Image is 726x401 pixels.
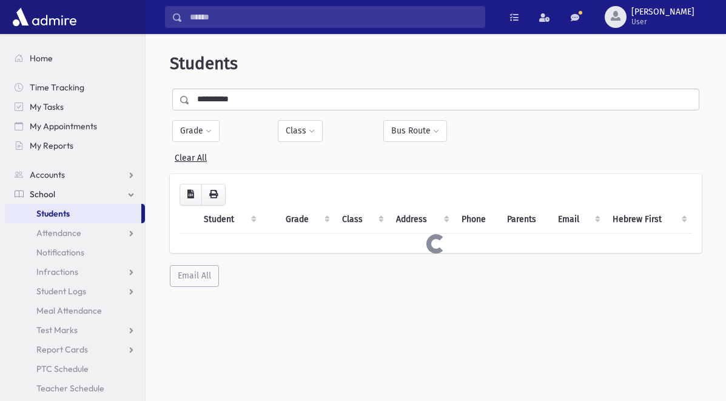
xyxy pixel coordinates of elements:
[5,359,145,379] a: PTC Schedule
[36,305,102,316] span: Meal Attendance
[36,344,88,355] span: Report Cards
[36,383,104,394] span: Teacher Schedule
[36,286,86,297] span: Student Logs
[5,223,145,243] a: Attendance
[5,184,145,204] a: School
[201,184,226,206] button: Print
[175,148,207,163] a: Clear All
[197,206,261,234] th: Student
[335,206,389,234] th: Class
[36,363,89,374] span: PTC Schedule
[30,101,64,112] span: My Tasks
[5,243,145,262] a: Notifications
[170,265,219,287] button: Email All
[551,206,605,234] th: Email
[5,97,145,116] a: My Tasks
[36,227,81,238] span: Attendance
[278,206,335,234] th: Grade
[5,116,145,136] a: My Appointments
[5,320,145,340] a: Test Marks
[389,206,454,234] th: Address
[183,6,485,28] input: Search
[30,140,73,151] span: My Reports
[30,169,65,180] span: Accounts
[383,120,447,142] button: Bus Route
[36,266,78,277] span: Infractions
[5,165,145,184] a: Accounts
[170,53,238,73] span: Students
[5,136,145,155] a: My Reports
[30,121,97,132] span: My Appointments
[30,82,84,93] span: Time Tracking
[278,120,323,142] button: Class
[5,379,145,398] a: Teacher Schedule
[631,17,694,27] span: User
[5,78,145,97] a: Time Tracking
[605,206,692,234] th: Hebrew First
[36,325,78,335] span: Test Marks
[36,247,84,258] span: Notifications
[631,7,694,17] span: [PERSON_NAME]
[5,340,145,359] a: Report Cards
[180,184,202,206] button: CSV
[30,189,55,200] span: School
[5,262,145,281] a: Infractions
[454,206,500,234] th: Phone
[30,53,53,64] span: Home
[5,281,145,301] a: Student Logs
[500,206,551,234] th: Parents
[36,208,70,219] span: Students
[5,204,141,223] a: Students
[5,301,145,320] a: Meal Attendance
[5,49,145,68] a: Home
[10,5,79,29] img: AdmirePro
[172,120,220,142] button: Grade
